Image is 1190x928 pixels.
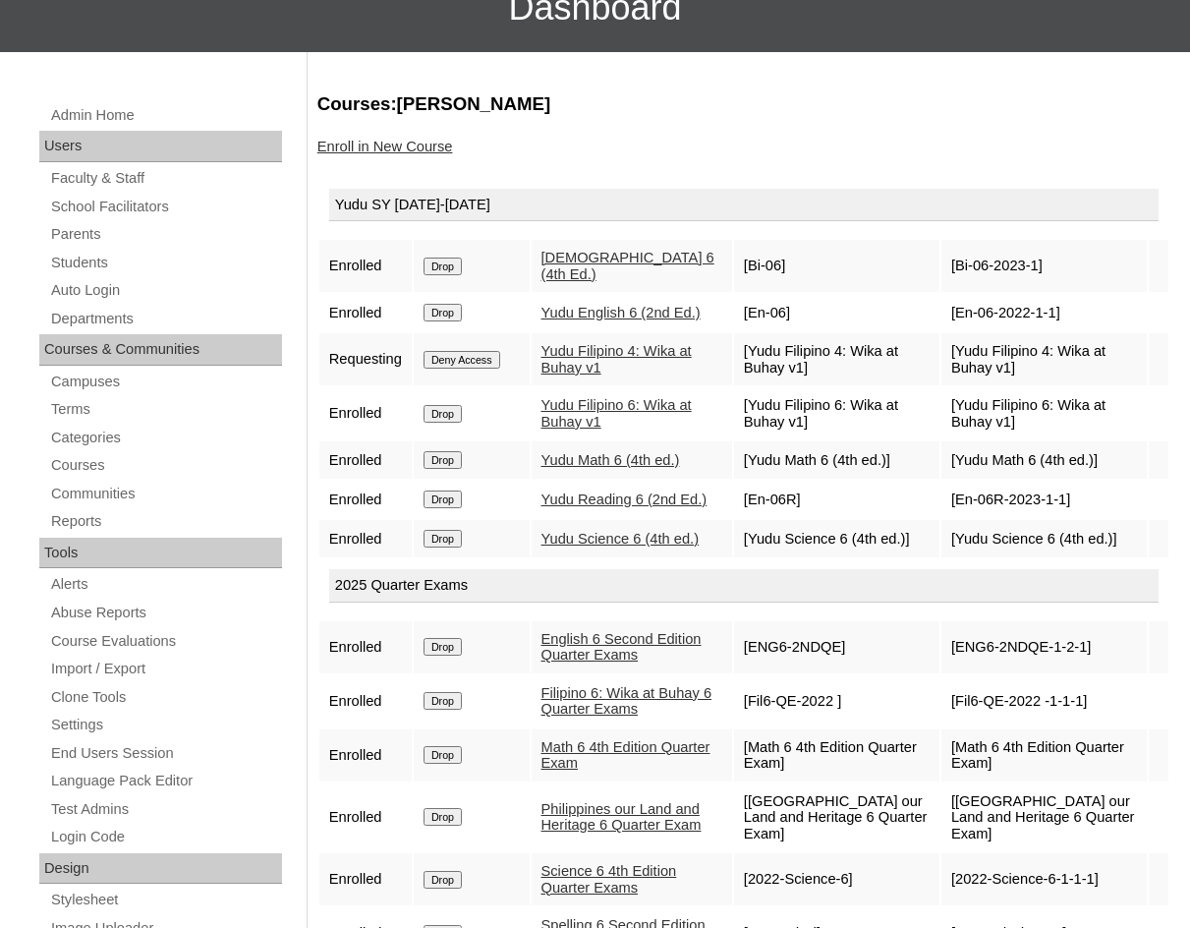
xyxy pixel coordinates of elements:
[49,195,282,219] a: School Facilitators
[319,441,412,479] td: Enrolled
[49,278,282,303] a: Auto Login
[49,251,282,275] a: Students
[541,305,701,320] a: Yudu English 6 (2nd Ed.)
[424,491,462,508] input: Drop
[49,103,282,128] a: Admin Home
[319,729,412,782] td: Enrolled
[39,334,282,366] div: Courses & Communities
[941,853,1147,905] td: [2022-Science-6-1-1-1]
[541,739,710,772] a: Math 6 4th Edition Quarter Exam
[941,729,1147,782] td: [Math 6 4th Edition Quarter Exam]
[424,746,462,764] input: Drop
[329,189,1159,222] div: Yudu SY [DATE]-[DATE]
[734,853,939,905] td: [2022-Science-6]
[941,333,1147,385] td: [Yudu Filipino 4: Wika at Buhay v1]
[49,888,282,912] a: Stylesheet
[319,853,412,905] td: Enrolled
[734,520,939,557] td: [Yudu Science 6 (4th ed.)]
[541,631,702,664] a: English 6 Second Edition Quarter Exams
[541,397,692,430] a: Yudu Filipino 6: Wika at Buhay v1
[541,685,712,718] a: Filipino 6: Wika at Buhay 6 Quarter Exams
[941,520,1147,557] td: [Yudu Science 6 (4th ed.)]
[424,304,462,321] input: Drop
[541,343,692,376] a: Yudu Filipino 4: Wika at Buhay v1
[49,482,282,506] a: Communities
[734,675,939,727] td: [Fil6-QE-2022 ]
[424,808,462,826] input: Drop
[941,240,1147,292] td: [Bi-06-2023-1]
[49,509,282,534] a: Reports
[541,801,702,834] a: Philippines our Land and Heritage 6 Quarter Exam
[49,713,282,737] a: Settings
[941,481,1147,518] td: [En-06R-2023-1-1]
[49,572,282,597] a: Alerts
[734,441,939,479] td: [Yudu Math 6 (4th ed.)]
[541,863,677,896] a: Science 6 4th Edition Quarter Exams
[734,783,939,852] td: [[GEOGRAPHIC_DATA] our Land and Heritage 6 Quarter Exam]
[541,250,714,282] a: [DEMOGRAPHIC_DATA] 6 (4th Ed.)
[541,452,680,468] a: Yudu Math 6 (4th ed.)
[49,741,282,766] a: End Users Session
[941,441,1147,479] td: [Yudu Math 6 (4th ed.)]
[39,538,282,569] div: Tools
[734,481,939,518] td: [En-06R]
[49,426,282,450] a: Categories
[424,451,462,469] input: Drop
[941,783,1147,852] td: [[GEOGRAPHIC_DATA] our Land and Heritage 6 Quarter Exam]
[424,871,462,889] input: Drop
[424,530,462,548] input: Drop
[734,333,939,385] td: [Yudu Filipino 4: Wika at Buhay v1]
[424,692,462,710] input: Drop
[319,387,412,439] td: Enrolled
[941,675,1147,727] td: [Fil6-QE-2022 -1-1-1]
[49,825,282,849] a: Login Code
[941,294,1147,331] td: [En-06-2022-1-1]
[424,258,462,275] input: Drop
[49,397,282,422] a: Terms
[317,139,453,154] a: Enroll in New Course
[49,629,282,654] a: Course Evaluations
[424,351,500,369] input: Deny Access
[319,294,412,331] td: Enrolled
[319,520,412,557] td: Enrolled
[319,333,412,385] td: Requesting
[941,387,1147,439] td: [Yudu Filipino 6: Wika at Buhay v1]
[941,621,1147,673] td: [ENG6-2NDQE-1-2-1]
[49,307,282,331] a: Departments
[541,492,708,507] a: Yudu Reading 6 (2nd Ed.)
[49,657,282,681] a: Import / Export
[734,240,939,292] td: [Bi-06]
[329,569,1159,603] div: 2025 Quarter Exams
[424,405,462,423] input: Drop
[734,729,939,782] td: [Math 6 4th Edition Quarter Exam]
[319,783,412,852] td: Enrolled
[49,601,282,625] a: Abuse Reports
[49,370,282,394] a: Campuses
[734,621,939,673] td: [ENG6-2NDQE]
[319,481,412,518] td: Enrolled
[49,797,282,822] a: Test Admins
[49,222,282,247] a: Parents
[734,387,939,439] td: [Yudu Filipino 6: Wika at Buhay v1]
[49,166,282,191] a: Faculty & Staff
[39,853,282,885] div: Design
[424,638,462,656] input: Drop
[39,131,282,162] div: Users
[319,621,412,673] td: Enrolled
[319,240,412,292] td: Enrolled
[317,91,1170,117] h3: Courses:[PERSON_NAME]
[319,675,412,727] td: Enrolled
[49,453,282,478] a: Courses
[49,769,282,793] a: Language Pack Editor
[49,685,282,710] a: Clone Tools
[541,531,700,547] a: Yudu Science 6 (4th ed.)
[734,294,939,331] td: [En-06]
